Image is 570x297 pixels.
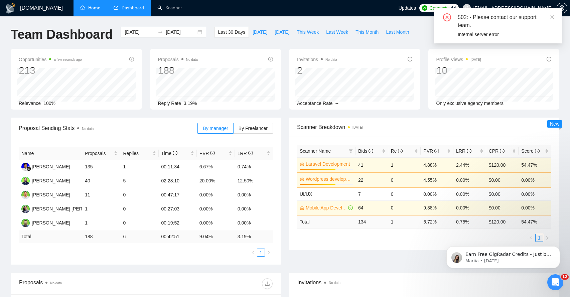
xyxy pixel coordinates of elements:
[388,200,421,215] td: 0
[197,174,235,188] td: 20.00%
[429,4,449,12] span: Connects:
[297,278,551,287] span: Invitations
[159,202,197,216] td: 00:27:03
[300,205,304,210] span: crown
[19,64,82,77] div: 213
[19,55,82,63] span: Opportunities
[158,101,181,106] span: Reply Rate
[19,101,41,106] span: Relevance
[11,27,113,42] h1: Team Dashboard
[249,249,257,257] button: left
[262,278,273,289] button: download
[329,281,340,285] span: No data
[436,55,481,63] span: Profile Views
[398,149,403,153] span: info-circle
[158,64,198,77] div: 188
[306,204,347,211] a: Mobile App Developer
[19,124,197,132] span: Proposal Sending Stats
[32,219,70,227] div: [PERSON_NAME]
[547,274,563,290] iframe: Intercom live chat
[547,57,551,61] span: info-circle
[352,27,382,37] button: This Month
[21,192,70,197] a: AC[PERSON_NAME]
[85,150,113,157] span: Proposals
[467,149,471,153] span: info-circle
[408,57,412,61] span: info-circle
[489,148,505,154] span: CPR
[43,101,55,106] span: 100%
[458,13,554,29] div: 502: - Please contact our support team.
[434,149,439,153] span: info-circle
[32,205,110,212] div: [PERSON_NAME] [PERSON_NAME]
[21,163,30,171] img: FR
[297,215,355,228] td: Total
[421,157,453,172] td: 4.88%
[355,200,388,215] td: 64
[32,163,70,170] div: [PERSON_NAME]
[19,147,82,160] th: Name
[159,216,197,230] td: 00:19:52
[453,200,486,215] td: 0.00%
[470,58,481,61] time: [DATE]
[436,101,504,106] span: Only exclusive agency members
[19,230,82,243] td: Total
[369,149,373,153] span: info-circle
[550,15,555,19] span: close
[50,281,62,285] span: No data
[173,151,177,155] span: info-circle
[251,251,255,255] span: left
[297,55,337,63] span: Invitations
[550,121,559,127] span: New
[561,274,569,280] span: 12
[184,101,197,106] span: 3.19%
[297,64,337,77] div: 2
[557,5,567,11] span: setting
[21,178,70,183] a: SK[PERSON_NAME]
[388,215,421,228] td: 1
[197,202,235,216] td: 0.00%
[161,151,177,156] span: Time
[257,249,265,256] a: 1
[355,28,379,36] span: This Month
[21,205,30,213] img: SS
[519,200,551,215] td: 0.00%
[335,101,338,106] span: --
[120,188,158,202] td: 0
[347,146,354,156] span: filter
[388,187,421,200] td: 0
[458,31,554,38] div: Internal server error
[218,28,245,36] span: Last 30 Days
[451,4,456,12] span: 64
[235,230,273,243] td: 3.19 %
[197,230,235,243] td: 9.04 %
[297,101,333,106] span: Acceptance Rate
[159,188,197,202] td: 00:47:17
[388,172,421,187] td: 0
[348,205,353,210] span: check-circle
[21,219,30,227] img: NK
[249,27,271,37] button: [DATE]
[120,216,158,230] td: 0
[268,57,273,61] span: info-circle
[519,157,551,172] td: 54.47%
[159,160,197,174] td: 00:11:34
[123,150,151,157] span: Replies
[129,57,134,61] span: info-circle
[157,5,182,11] a: searchScanner
[210,151,215,155] span: info-circle
[158,29,163,35] span: to
[456,148,471,154] span: LRR
[519,187,551,200] td: 0.00%
[355,215,388,228] td: 134
[82,147,120,160] th: Proposals
[122,5,144,11] span: Dashboard
[322,27,352,37] button: Last Week
[257,249,265,257] li: 1
[386,28,409,36] span: Last Month
[32,191,70,198] div: [PERSON_NAME]
[235,174,273,188] td: 12.50%
[120,174,158,188] td: 5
